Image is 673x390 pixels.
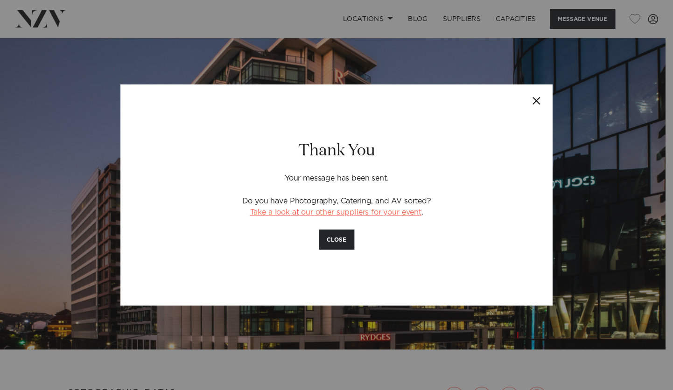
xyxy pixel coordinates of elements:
[173,140,500,161] h2: Thank You
[520,84,553,117] button: Close
[319,230,354,250] button: CLOSE
[173,161,500,184] p: Your message has been sent.
[173,195,500,219] p: Do you have Photography, Catering, and AV sorted? .
[250,209,421,216] a: Take a look at our other suppliers for your event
